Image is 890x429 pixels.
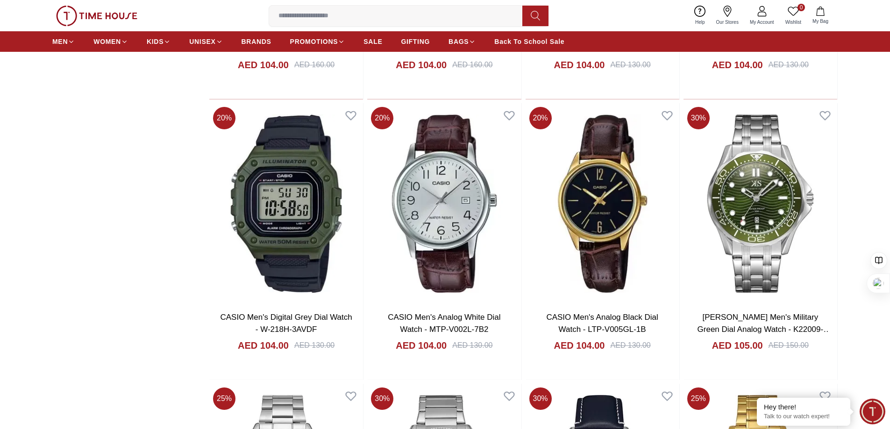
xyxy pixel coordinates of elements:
a: KIDS [147,33,171,50]
a: Back To School Sale [494,33,564,50]
span: GIFTING [401,37,430,46]
a: Help [690,4,711,28]
img: CASIO Men's Analog Black Dial Watch - LTP-V005GL-1B [526,103,679,304]
div: AED 150.00 [769,340,809,351]
span: 30 % [371,387,393,410]
div: AED 130.00 [294,340,335,351]
span: SALE [363,37,382,46]
div: AED 130.00 [610,340,650,351]
img: Kenneth Scott Men's Military Green Dial Analog Watch - K22009-SBSH [684,103,837,304]
img: CASIO Men's Digital Grey Dial Watch - W-218H-3AVDF [209,103,363,304]
a: UNISEX [189,33,222,50]
div: AED 160.00 [294,59,335,70]
span: My Bag [809,18,832,25]
span: BRANDS [242,37,271,46]
a: CASIO Men's Analog White Dial Watch - MTP-V002L-7B2 [388,313,500,334]
div: AED 160.00 [452,59,492,70]
h4: AED 104.00 [554,339,605,352]
a: Our Stores [711,4,744,28]
p: Talk to our watch expert! [764,413,843,421]
div: AED 130.00 [452,340,492,351]
h4: AED 104.00 [238,58,289,71]
a: [PERSON_NAME] Men's Military Green Dial Analog Watch - K22009-SBSH [698,313,832,345]
h4: AED 104.00 [396,339,447,352]
button: My Bag [807,5,834,27]
span: Help [691,19,709,26]
h4: AED 104.00 [396,58,447,71]
span: My Account [746,19,778,26]
span: 30 % [529,387,552,410]
span: 0 [797,4,805,11]
h4: AED 104.00 [712,58,763,71]
a: WOMEN [93,33,128,50]
span: PROMOTIONS [290,37,338,46]
div: AED 130.00 [610,59,650,70]
span: BAGS [449,37,469,46]
div: AED 130.00 [769,59,809,70]
span: Back To School Sale [494,37,564,46]
span: 20 % [213,107,235,129]
span: 25 % [213,387,235,410]
span: 25 % [687,387,710,410]
div: Hey there! [764,402,843,412]
div: Chat Widget [860,399,885,424]
span: UNISEX [189,37,215,46]
span: WOMEN [93,37,121,46]
a: GIFTING [401,33,430,50]
img: CASIO Men's Analog White Dial Watch - MTP-V002L-7B2 [367,103,521,304]
a: CASIO Men's Digital Grey Dial Watch - W-218H-3AVDF [221,313,352,334]
span: 20 % [371,107,393,129]
h4: AED 104.00 [238,339,289,352]
img: ... [56,6,137,26]
span: KIDS [147,37,164,46]
a: BAGS [449,33,476,50]
span: 30 % [687,107,710,129]
span: Our Stores [712,19,742,26]
span: Wishlist [782,19,805,26]
a: MEN [52,33,75,50]
a: 0Wishlist [780,4,807,28]
span: 20 % [529,107,552,129]
span: MEN [52,37,68,46]
a: PROMOTIONS [290,33,345,50]
h4: AED 104.00 [554,58,605,71]
a: CASIO Men's Analog Black Dial Watch - LTP-V005GL-1B [546,313,658,334]
a: SALE [363,33,382,50]
a: BRANDS [242,33,271,50]
h4: AED 105.00 [712,339,763,352]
